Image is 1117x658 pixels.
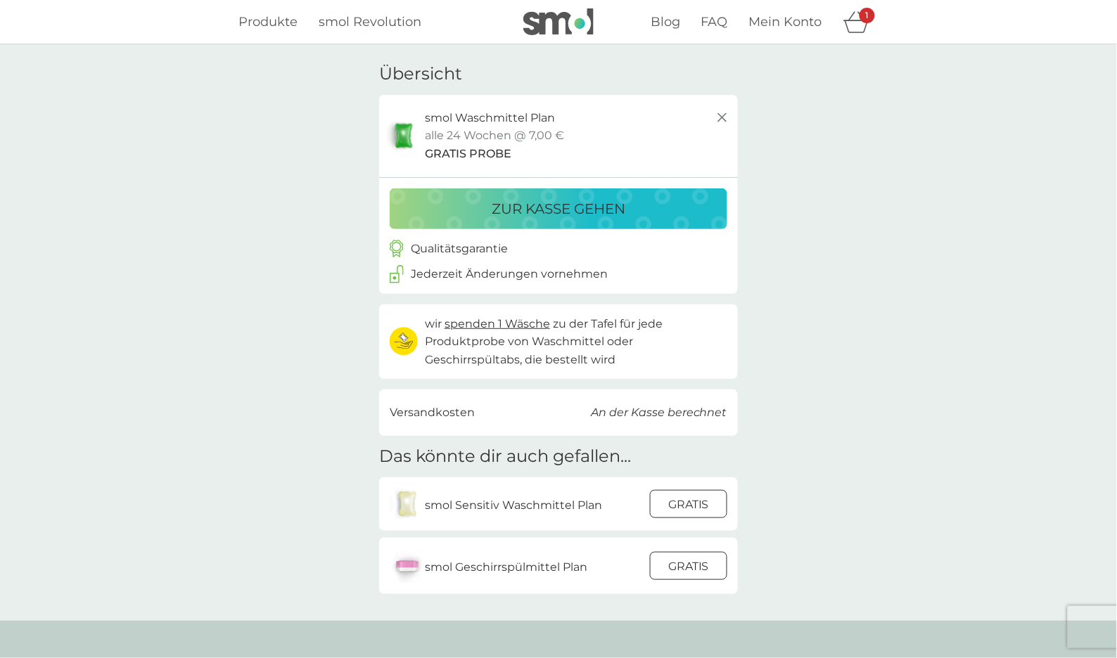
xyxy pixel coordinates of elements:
[701,12,728,32] a: FAQ
[425,109,555,127] p: smol Waschmittel Plan
[650,552,727,580] button: GRATIS
[319,14,421,30] span: smol Revolution
[668,557,709,576] p: GRATIS
[425,127,564,145] p: alle 24 Wochen @ 7,00 €
[411,265,608,283] p: Jederzeit Änderungen vornehmen
[379,446,631,467] h2: Das könnte dir auch gefallen...
[445,317,550,330] span: spenden 1 Wäsche
[379,64,462,84] h3: Übersicht
[425,496,602,515] p: smol Sensitiv Waschmittel Plan
[749,12,822,32] a: Mein Konto
[319,12,421,32] a: smol Revolution
[651,12,680,32] a: Blog
[411,240,508,258] p: Qualitätsgarantie
[651,14,680,30] span: Blog
[238,12,298,32] a: Produkte
[390,188,727,229] button: zur Kasse gehen
[425,145,511,163] span: GRATIS PROBE
[238,14,298,30] span: Produkte
[591,404,727,422] p: An der Kasse berechnet
[650,490,727,518] button: GRATIS
[425,315,727,369] p: wir zu der Tafel für jede Produktprobe von Waschmittel oder Geschirrspültabs, die bestellt wird
[390,404,475,422] p: Versandkosten
[668,496,709,514] p: GRATIS
[425,558,587,576] p: smol Geschirrspülmittel Plan
[492,198,625,220] p: zur Kasse gehen
[701,14,728,30] span: FAQ
[843,8,879,36] div: Warenkorb
[749,14,822,30] span: Mein Konto
[523,8,594,35] img: smol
